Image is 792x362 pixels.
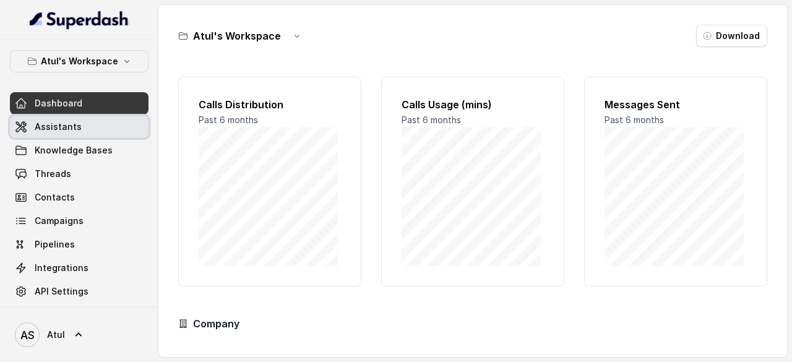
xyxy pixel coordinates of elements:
[35,191,75,204] span: Contacts
[10,163,148,185] a: Threads
[41,54,118,69] p: Atul's Workspace
[20,329,35,342] text: AS
[10,50,148,72] button: Atul's Workspace
[35,262,88,274] span: Integrations
[35,144,113,157] span: Knowledge Bases
[199,97,341,112] h2: Calls Distribution
[10,257,148,279] a: Integrations
[35,285,88,298] span: API Settings
[402,97,544,112] h2: Calls Usage (mins)
[10,304,148,326] a: Voices Library
[10,92,148,114] a: Dashboard
[10,210,148,232] a: Campaigns
[10,186,148,209] a: Contacts
[35,97,82,110] span: Dashboard
[35,215,84,227] span: Campaigns
[402,114,461,125] span: Past 6 months
[193,28,281,43] h3: Atul's Workspace
[47,329,65,341] span: Atul
[193,316,239,331] h3: Company
[10,280,148,303] a: API Settings
[605,114,664,125] span: Past 6 months
[10,233,148,256] a: Pipelines
[696,25,767,47] button: Download
[10,139,148,162] a: Knowledge Bases
[35,121,82,133] span: Assistants
[199,114,258,125] span: Past 6 months
[30,10,129,30] img: light.svg
[10,317,148,352] a: Atul
[10,116,148,138] a: Assistants
[35,168,71,180] span: Threads
[35,238,75,251] span: Pipelines
[605,97,747,112] h2: Messages Sent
